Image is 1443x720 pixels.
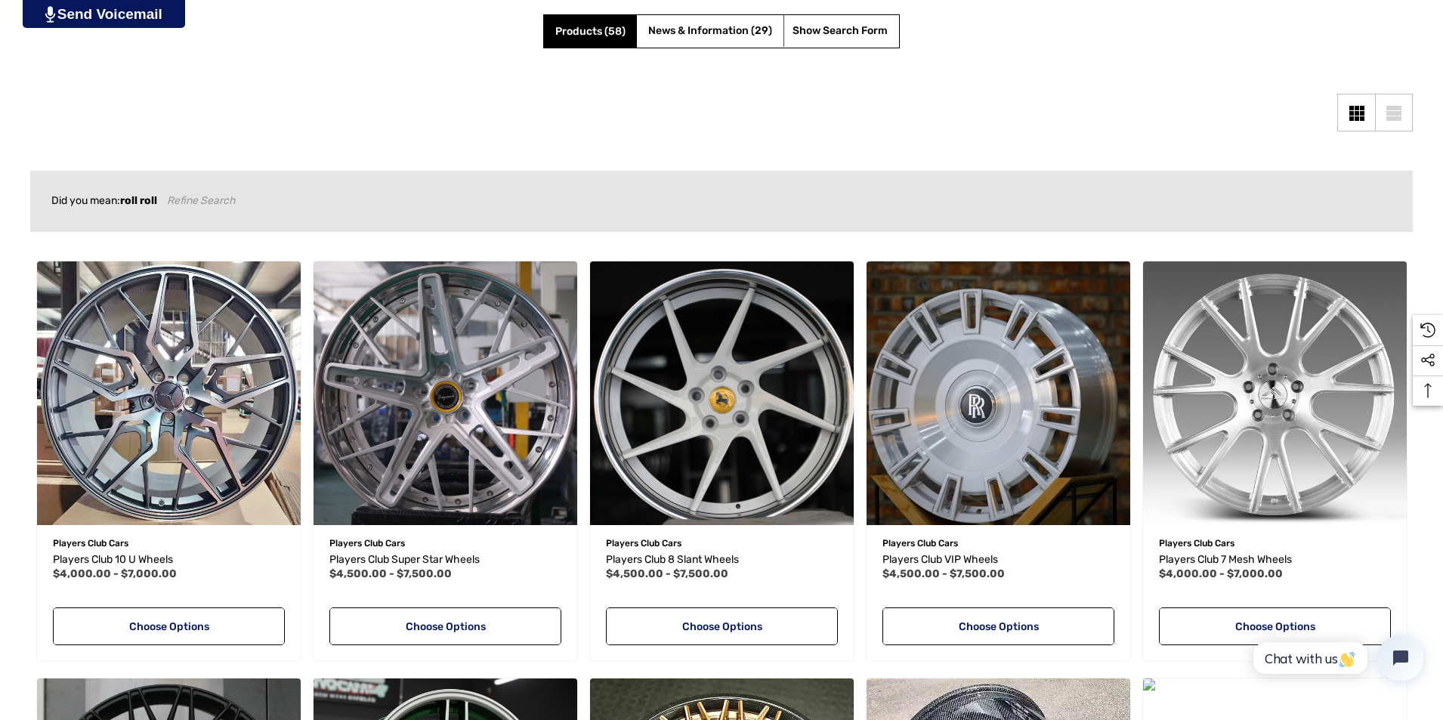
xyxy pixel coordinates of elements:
[329,533,561,553] p: Players Club Cars
[606,607,838,645] a: Choose Options
[314,261,577,525] img: Players Club Super Star Wheels
[1159,533,1391,553] p: Players Club Cars
[882,551,1114,569] a: Players Club VIP Wheels,Price range from $4,500.00 to $7,500.00
[51,192,1392,211] div: Did you mean:
[867,261,1130,525] a: Players Club VIP Wheels,Price range from $4,500.00 to $7,500.00
[606,533,838,553] p: Players Club Cars
[53,607,285,645] a: Choose Options
[120,194,157,207] strong: roll roll
[590,261,854,525] img: Players Club 8 Slant 2-Piece Forged Wheels
[53,553,173,566] span: Players Club 10 U Wheels
[329,607,561,645] a: Choose Options
[1420,353,1435,368] svg: Social Media
[590,261,854,525] a: Players Club 8 Slant Wheels,Price range from $4,500.00 to $7,500.00
[606,567,728,580] span: $4,500.00 - $7,500.00
[1237,623,1436,694] iframe: Tidio Chat
[1159,567,1283,580] span: $4,000.00 - $7,000.00
[1159,553,1292,566] span: Players Club 7 Mesh Wheels
[329,551,561,569] a: Players Club Super Star Wheels,Price range from $4,500.00 to $7,500.00
[882,567,1005,580] span: $4,500.00 - $7,500.00
[1337,94,1375,131] a: Grid View
[37,261,301,525] img: Players Club 10 U Monoblock Wheels
[867,261,1130,525] img: Players Club VIP Monoblock Forged Wheels
[882,533,1114,553] p: Players Club Cars
[1159,607,1391,645] a: Choose Options
[606,553,739,566] span: Players Club 8 Slant Wheels
[606,551,838,569] a: Players Club 8 Slant Wheels,Price range from $4,500.00 to $7,500.00
[37,261,301,525] a: Players Club 10 U Wheels,Price range from $4,000.00 to $7,000.00
[53,567,177,580] span: $4,000.00 - $7,000.00
[1413,383,1443,398] svg: Top
[882,607,1114,645] a: Choose Options
[1143,261,1407,525] a: Players Club 7 Mesh Wheels,Price range from $4,000.00 to $7,000.00
[1143,261,1407,525] img: Players Club 7 Mesh Monoblock Wheels
[314,261,577,525] a: Players Club Super Star Wheels,Price range from $4,500.00 to $7,500.00
[167,192,236,211] a: Refine Search
[1420,323,1435,338] svg: Recently Viewed
[53,533,285,553] p: Players Club Cars
[1159,551,1391,569] a: Players Club 7 Mesh Wheels,Price range from $4,000.00 to $7,000.00
[329,567,452,580] span: $4,500.00 - $7,500.00
[53,551,285,569] a: Players Club 10 U Wheels,Price range from $4,000.00 to $7,000.00
[793,22,888,41] a: Hide Search Form
[555,25,626,38] span: Products (58)
[329,553,480,566] span: Players Club Super Star Wheels
[793,22,888,41] span: Show Search Form
[648,24,772,37] span: News & Information (29)
[882,553,998,566] span: Players Club VIP Wheels
[1375,94,1413,131] a: List View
